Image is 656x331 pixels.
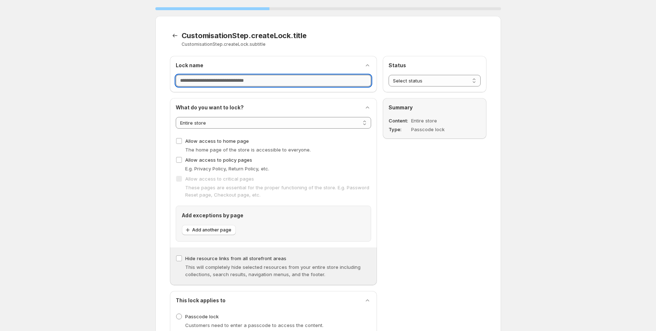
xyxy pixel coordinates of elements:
[182,212,365,219] h2: Add exceptions by page
[389,62,481,69] h2: Status
[170,31,180,41] button: CustomisationStep.backToTemplates
[185,176,254,182] span: Allow access to critical pages
[185,166,269,171] span: E.g. Privacy Policy, Return Policy, etc.
[389,117,410,124] dt: Content :
[185,185,369,198] span: These pages are essential for the proper functioning of the store. E.g. Password Reset page, Chec...
[185,255,286,261] span: Hide resource links from all storefront areas
[389,126,410,133] dt: Type :
[182,31,307,40] span: CustomisationStep.createLock.title
[185,314,219,319] span: Passcode lock
[411,126,462,133] dd: Passcode lock
[182,225,236,235] button: Add another page
[192,227,231,233] span: Add another page
[176,297,226,304] h2: This lock applies to
[176,104,244,111] h2: What do you want to lock?
[182,41,395,47] p: CustomisationStep.createLock.subtitle
[185,138,249,144] span: Allow access to home page
[176,62,203,69] h2: Lock name
[411,117,462,124] dd: Entire store
[185,147,311,153] span: The home page of the store is accessible to everyone.
[389,104,481,111] h2: Summary
[185,157,252,163] span: Allow access to policy pages
[185,264,361,277] span: This will completely hide selected resources from your entire store including collections, search...
[185,322,323,328] span: Customers need to enter a passcode to access the content.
